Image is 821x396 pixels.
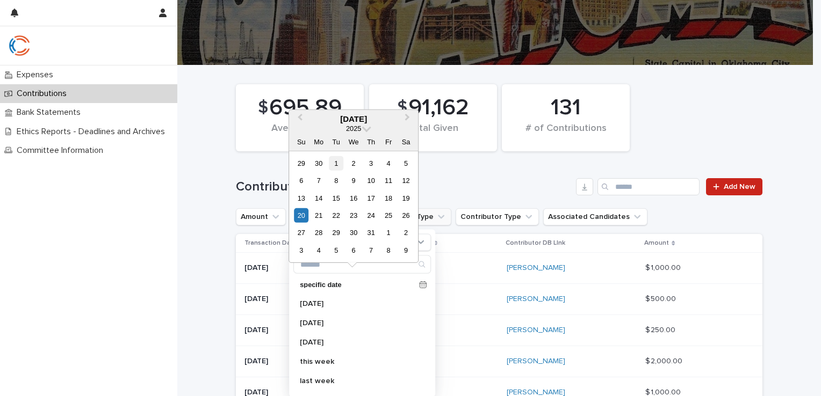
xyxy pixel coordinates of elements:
a: Add New [706,178,762,195]
div: Choose Friday, July 4th, 2025 [381,156,396,170]
input: Search [597,178,700,195]
p: [DATE] [244,295,379,304]
div: Choose Sunday, July 6th, 2025 [294,173,308,188]
p: Amount [644,237,669,249]
div: Choose Wednesday, July 16th, 2025 [347,190,361,205]
p: [DATE] [300,339,414,346]
div: Tu [329,134,343,149]
div: Choose Sunday, June 29th, 2025 [294,156,308,170]
div: Th [364,134,378,149]
p: Ethics Reports - Deadlines and Archives [12,127,174,137]
span: 695.89 [269,94,342,121]
p: Contributions [12,89,75,99]
div: Choose Saturday, July 19th, 2025 [399,190,413,205]
div: specific date [293,277,431,293]
div: Sa [399,134,413,149]
div: Choose Sunday, August 3rd, 2025 [294,243,308,258]
div: Choose Sunday, July 13th, 2025 [294,190,308,205]
a: [PERSON_NAME] [507,295,565,304]
p: $ 500.00 [645,292,678,304]
h1: Contributions [236,179,572,195]
p: [DATE] [300,319,414,327]
div: Choose Thursday, July 3rd, 2025 [364,156,378,170]
tr: [DATE]Credit Card[PERSON_NAME] $ 1,000.00$ 1,000.00 [236,253,762,284]
div: Choose Tuesday, July 15th, 2025 [329,190,343,205]
div: Choose Monday, July 7th, 2025 [312,173,326,188]
div: Choose Monday, June 30th, 2025 [312,156,326,170]
div: Choose Wednesday, July 30th, 2025 [347,225,361,240]
div: Choose Tuesday, July 1st, 2025 [329,156,343,170]
div: Total Given [387,123,479,145]
tr: [DATE]Credit Card[PERSON_NAME] $ 250.00$ 250.00 [236,314,762,346]
div: Choose Thursday, July 31st, 2025 [364,225,378,240]
p: [DATE] [244,357,379,366]
div: Choose Friday, July 11th, 2025 [381,173,396,188]
div: Choose Friday, July 18th, 2025 [381,190,396,205]
div: Choose Tuesday, July 22nd, 2025 [329,208,343,223]
span: Add New [724,183,755,190]
p: [DATE] [300,300,414,307]
div: Choose Thursday, July 24th, 2025 [364,208,378,223]
a: [PERSON_NAME] [507,326,565,335]
div: Choose Saturday, July 5th, 2025 [399,156,413,170]
p: specific date [300,281,415,288]
div: Choose Saturday, August 2nd, 2025 [399,225,413,240]
p: $ 2,000.00 [645,355,685,366]
div: Choose Monday, August 4th, 2025 [312,243,326,258]
div: Choose Sunday, July 27th, 2025 [294,225,308,240]
div: Choose Saturday, July 26th, 2025 [399,208,413,223]
p: Contributor DB LInk [506,237,565,249]
div: Choose Friday, July 25th, 2025 [381,208,396,223]
button: Previous Month [290,111,307,128]
p: $ 250.00 [645,324,678,335]
div: Choose Saturday, August 9th, 2025 [399,243,413,258]
span: $ [258,98,268,118]
div: Choose Wednesday, July 9th, 2025 [347,173,361,188]
input: Search [294,256,430,273]
span: $ [397,98,407,118]
button: Associated Candidates [543,208,647,225]
div: [DATE] [289,114,418,123]
p: last week [300,377,414,385]
div: # of Contributions [520,123,611,145]
div: Choose Friday, August 8th, 2025 [381,243,396,258]
p: Transaction Date [244,237,298,249]
div: Choose Friday, August 1st, 2025 [381,225,396,240]
p: Bank Statements [12,107,89,118]
div: month 2025-07 [293,155,415,259]
tr: [DATE]Credit Card[PERSON_NAME] $ 500.00$ 500.00 [236,284,762,315]
div: Choose Monday, July 28th, 2025 [312,225,326,240]
p: this week [300,358,414,365]
div: Mo [312,134,326,149]
div: 131 [520,94,611,121]
div: Search [293,255,431,274]
a: [PERSON_NAME] [507,357,565,366]
div: Choose Wednesday, August 6th, 2025 [347,243,361,258]
button: Contributor Type [456,208,539,225]
div: Choose Tuesday, July 8th, 2025 [329,173,343,188]
div: Choose Wednesday, July 23rd, 2025 [347,208,361,223]
div: Choose Thursday, July 17th, 2025 [364,190,378,205]
div: Choose Thursday, August 7th, 2025 [364,243,378,258]
div: Choose Monday, July 21st, 2025 [312,208,326,223]
div: Fr [381,134,396,149]
div: Choose Tuesday, August 5th, 2025 [329,243,343,258]
div: Su [294,134,308,149]
p: Committee Information [12,145,112,156]
a: [PERSON_NAME] [507,263,565,273]
p: $ 1,000.00 [645,261,683,273]
span: 2025 [346,124,361,132]
button: Next Month [400,111,417,128]
div: Average Gift [254,123,345,145]
div: We [347,134,361,149]
tr: [DATE]Credit Card[PERSON_NAME] $ 2,000.00$ 2,000.00 [236,346,762,377]
p: Expenses [12,70,62,80]
p: [DATE] [244,263,379,273]
div: Choose Saturday, July 12th, 2025 [399,173,413,188]
span: 91,162 [408,94,469,121]
button: Amount [236,208,286,225]
img: qJrBEDQOT26p5MY9181R [9,35,30,56]
div: Choose Tuesday, July 29th, 2025 [329,225,343,240]
div: Choose Wednesday, July 2nd, 2025 [347,156,361,170]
